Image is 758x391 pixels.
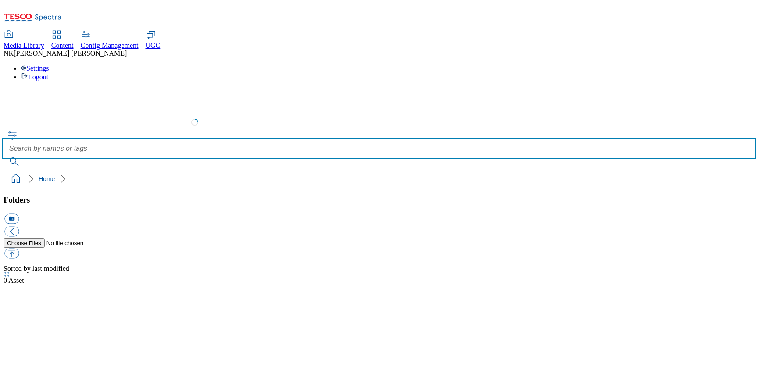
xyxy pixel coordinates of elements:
[51,31,74,50] a: Content
[4,277,24,284] span: Asset
[4,50,14,57] span: NK
[146,42,161,49] span: UGC
[39,175,55,182] a: Home
[9,172,23,186] a: home
[4,171,754,187] nav: breadcrumb
[51,42,74,49] span: Content
[4,140,754,157] input: Search by names or tags
[4,195,754,205] h3: Folders
[81,42,139,49] span: Config Management
[146,31,161,50] a: UGC
[4,42,44,49] span: Media Library
[21,73,48,81] a: Logout
[81,31,139,50] a: Config Management
[21,64,49,72] a: Settings
[4,31,44,50] a: Media Library
[14,50,127,57] span: [PERSON_NAME] [PERSON_NAME]
[4,265,69,272] span: Sorted by last modified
